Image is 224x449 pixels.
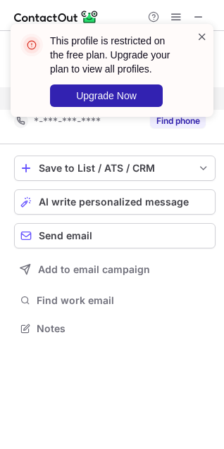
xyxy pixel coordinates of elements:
button: Notes [14,319,216,339]
span: Upgrade Now [76,90,137,101]
span: AI write personalized message [39,196,189,208]
img: error [20,34,43,56]
img: ContactOut v5.3.10 [14,8,99,25]
span: Send email [39,230,92,241]
span: Find work email [37,294,210,307]
span: Notes [37,322,210,335]
button: Upgrade Now [50,84,163,107]
header: This profile is restricted on the free plan. Upgrade your plan to view all profiles. [50,34,180,76]
button: Find work email [14,291,216,310]
span: Add to email campaign [38,264,150,275]
button: save-profile-one-click [14,156,216,181]
div: Save to List / ATS / CRM [39,163,191,174]
button: Add to email campaign [14,257,216,282]
button: AI write personalized message [14,189,216,215]
button: Send email [14,223,216,248]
